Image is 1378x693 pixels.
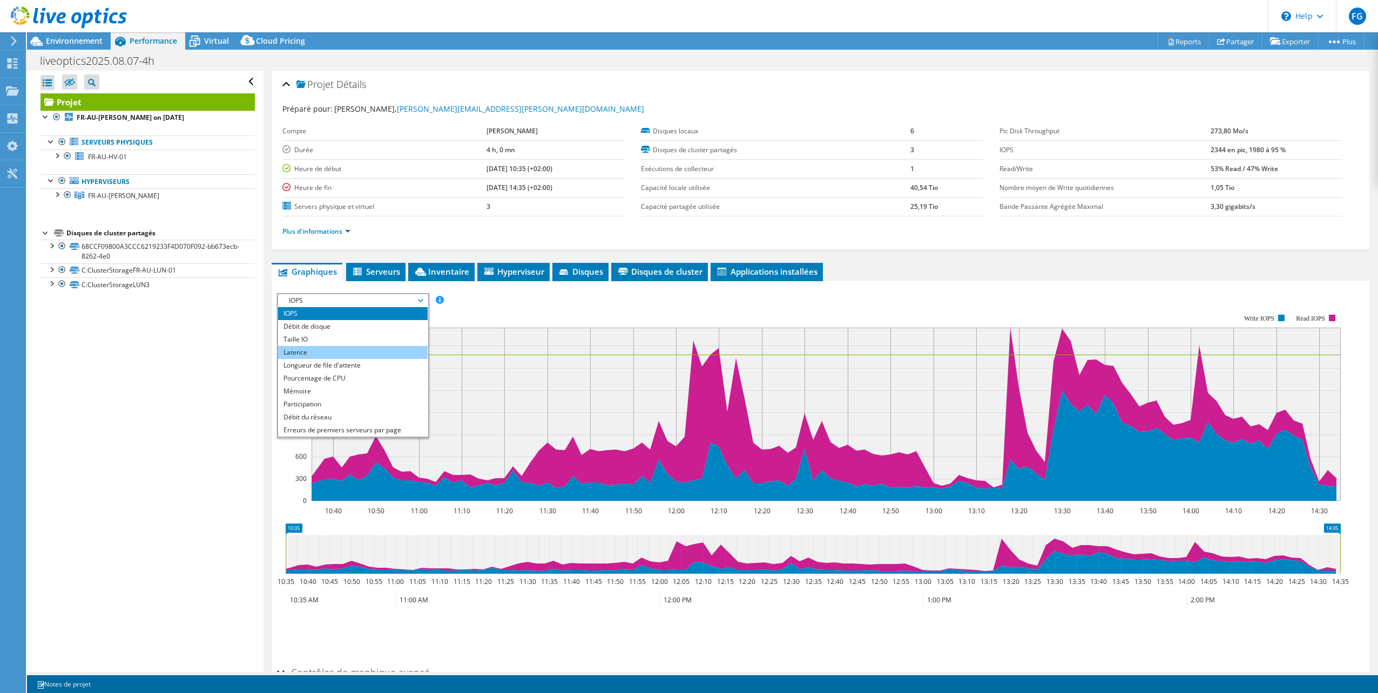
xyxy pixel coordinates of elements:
text: 14:20 [1266,577,1282,586]
text: 12:35 [805,577,821,586]
a: 68CCF09800A3CCC6219233F4D070F092-bb673ecb-8262-4e0 [40,240,255,263]
b: 3 [910,145,914,154]
text: 13:50 [1134,577,1151,586]
text: 11:25 [497,577,514,586]
text: 12:25 [760,577,777,586]
a: [PERSON_NAME][EMAIL_ADDRESS][PERSON_NAME][DOMAIN_NAME] [397,104,644,114]
text: 14:30 [1309,577,1326,586]
text: 11:45 [585,577,602,586]
h2: Contrôles de graphique avancé [277,662,430,683]
text: 12:10 [710,506,727,515]
a: C:ClusterStorageFR-AU-LUN-01 [40,263,255,277]
text: 10:40 [325,506,341,515]
text: 10:55 [365,577,382,586]
span: Serveurs [352,266,400,277]
h1: liveoptics2025.08.07-4h [35,55,171,67]
span: IOPS [283,294,422,307]
a: Plus [1318,33,1365,50]
label: Durée [282,145,487,155]
div: Disques de cluster partagés [66,227,255,240]
text: 13:50 [1139,506,1156,515]
text: 13:30 [1046,577,1063,586]
label: Compte [282,126,487,137]
li: IOPS [278,307,428,320]
text: 13:30 [1053,506,1070,515]
text: 0 [303,496,307,505]
b: FR-AU-[PERSON_NAME] on [DATE] [77,113,184,122]
label: Nombre moyen de Write quotidiennes [999,182,1210,193]
text: 11:20 [475,577,491,586]
text: 11:30 [539,506,556,515]
text: 10:45 [321,577,337,586]
text: 11:20 [496,506,512,515]
b: 273,80 Mo/s [1211,126,1248,135]
text: 13:00 [914,577,931,586]
a: Reports [1158,33,1210,50]
label: Read/Write [999,164,1210,174]
a: Exporter [1262,33,1319,50]
text: 14:00 [1178,577,1194,586]
text: 12:15 [717,577,733,586]
li: Longueur de file d'attente [278,359,428,372]
text: 13:55 [1156,577,1173,586]
text: 11:40 [563,577,579,586]
b: 3,30 gigabits/s [1211,202,1255,211]
text: 10:35 [277,577,294,586]
span: Projet [296,79,334,90]
a: Serveurs physiques [40,135,255,150]
span: [PERSON_NAME], [334,104,644,114]
text: 12:55 [892,577,909,586]
li: Erreurs de premiers serveurs par page [278,424,428,437]
b: 4 h, 0 mn [487,145,515,154]
li: Débit de disque [278,320,428,333]
li: Mémoire [278,385,428,398]
a: FR-AU-CL-HV [40,188,255,202]
a: Notes de projet [29,677,98,691]
b: 1 [910,164,914,173]
text: 12:00 [651,577,667,586]
li: Débit du réseau [278,411,428,424]
label: IOPS [999,145,1210,155]
span: Virtual [204,36,229,46]
span: FR-AU-HV-01 [88,152,127,161]
a: FR-AU-HV-01 [40,150,255,164]
b: 2344 en pic, 1980 à 95 % [1211,145,1286,154]
text: 11:00 [387,577,403,586]
span: Performance [130,36,177,46]
text: 12:20 [753,506,770,515]
text: 11:15 [453,577,470,586]
svg: \n [1281,11,1291,21]
text: 14:30 [1311,506,1327,515]
b: 25,19 Tio [910,202,938,211]
text: 12:30 [796,506,813,515]
a: FR-AU-[PERSON_NAME] on [DATE] [40,111,255,125]
text: 12:10 [694,577,711,586]
a: Projet [40,93,255,111]
label: Heure de début [282,164,487,174]
text: 13:40 [1090,577,1106,586]
text: 11:10 [431,577,448,586]
text: 14:00 [1182,506,1199,515]
text: 13:00 [925,506,942,515]
a: C:ClusterStorageLUN3 [40,277,255,291]
label: Disques de cluster partagés [641,145,910,155]
text: 14:05 [1200,577,1217,586]
text: 11:10 [453,506,470,515]
text: 14:10 [1222,577,1239,586]
text: 13:25 [1024,577,1041,586]
text: 13:45 [1112,577,1129,586]
span: Disques [558,266,603,277]
text: 11:05 [409,577,425,586]
text: 11:50 [606,577,623,586]
b: 3 [487,202,490,211]
b: 40,54 Tio [910,183,938,192]
b: [DATE] 10:35 (+02:00) [487,164,552,173]
text: 12:00 [667,506,684,515]
text: 13:20 [1010,506,1027,515]
text: 13:05 [936,577,953,586]
span: Applications installées [716,266,818,277]
text: 11:55 [629,577,645,586]
text: 10:40 [299,577,316,586]
text: 14:15 [1244,577,1260,586]
text: 11:00 [410,506,427,515]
